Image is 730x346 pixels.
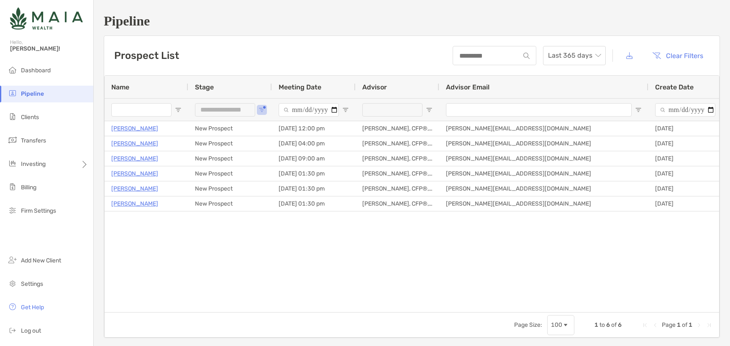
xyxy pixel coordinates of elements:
button: Open Filter Menu [426,107,433,113]
h3: Prospect List [114,50,179,61]
span: Last 365 days [548,46,601,65]
img: add_new_client icon [8,255,18,265]
img: investing icon [8,158,18,168]
img: dashboard icon [8,65,18,75]
button: Open Filter Menu [719,107,725,113]
img: clients icon [8,112,18,122]
a: [PERSON_NAME] [111,183,158,194]
span: Advisor [362,83,387,91]
span: Advisor Email [446,83,489,91]
span: Create Date [655,83,694,91]
div: [PERSON_NAME], CFP®, CDFA® [356,136,439,151]
div: Page Size: [514,321,542,328]
img: pipeline icon [8,88,18,98]
span: Dashboard [21,67,51,74]
a: [PERSON_NAME] [111,153,158,164]
img: transfers icon [8,135,18,145]
button: Open Filter Menu [259,107,265,113]
a: [PERSON_NAME] [111,168,158,179]
button: Open Filter Menu [635,107,642,113]
span: Settings [21,280,43,287]
div: [DATE] 01:30 pm [272,181,356,196]
div: New Prospect [188,181,272,196]
span: Investing [21,160,46,168]
span: Add New Client [21,257,61,264]
span: Page [662,321,676,328]
span: of [682,321,687,328]
span: Transfers [21,137,46,144]
a: [PERSON_NAME] [111,138,158,149]
span: Billing [21,184,36,191]
div: Page Size [547,315,574,335]
button: Open Filter Menu [175,107,182,113]
div: [PERSON_NAME][EMAIL_ADDRESS][DOMAIN_NAME] [439,196,648,211]
span: 6 [618,321,622,328]
span: of [611,321,617,328]
div: [PERSON_NAME], CFP®, CDFA® [356,166,439,181]
span: Stage [195,83,214,91]
a: [PERSON_NAME] [111,198,158,209]
img: firm-settings icon [8,205,18,215]
div: [PERSON_NAME], CFP®, CDFA® [356,196,439,211]
span: 1 [689,321,692,328]
span: Clients [21,114,39,121]
div: New Prospect [188,136,272,151]
input: Create Date Filter Input [655,103,715,117]
img: get-help icon [8,302,18,312]
div: [PERSON_NAME], CFP®, CDFA® [356,181,439,196]
div: 100 [551,321,562,328]
div: [PERSON_NAME][EMAIL_ADDRESS][DOMAIN_NAME] [439,136,648,151]
img: settings icon [8,278,18,288]
div: [DATE] 01:30 pm [272,196,356,211]
button: Open Filter Menu [342,107,349,113]
span: [PERSON_NAME]! [10,45,88,52]
span: Name [111,83,129,91]
span: 1 [677,321,681,328]
div: New Prospect [188,166,272,181]
span: to [599,321,605,328]
div: [DATE] 04:00 pm [272,136,356,151]
span: 1 [594,321,598,328]
div: Previous Page [652,322,658,328]
div: New Prospect [188,121,272,136]
button: Clear Filters [646,46,710,65]
span: 6 [606,321,610,328]
div: New Prospect [188,151,272,166]
div: Next Page [696,322,702,328]
img: input icon [523,53,530,59]
div: [DATE] 12:00 pm [272,121,356,136]
div: [PERSON_NAME], CFP®, CDFA® [356,121,439,136]
div: [DATE] 01:30 pm [272,166,356,181]
div: [DATE] 09:00 am [272,151,356,166]
img: billing icon [8,182,18,192]
h1: Pipeline [104,13,720,29]
span: Log out [21,327,41,334]
span: Pipeline [21,90,44,97]
div: First Page [642,322,648,328]
div: [PERSON_NAME][EMAIL_ADDRESS][DOMAIN_NAME] [439,166,648,181]
span: Get Help [21,304,44,311]
div: [PERSON_NAME][EMAIL_ADDRESS][DOMAIN_NAME] [439,181,648,196]
img: logout icon [8,325,18,335]
div: [PERSON_NAME], CFP®, CDFA® [356,151,439,166]
input: Meeting Date Filter Input [279,103,339,117]
div: Last Page [706,322,712,328]
img: Zoe Logo [10,3,83,33]
input: Advisor Email Filter Input [446,103,632,117]
span: Firm Settings [21,207,56,214]
span: Meeting Date [279,83,321,91]
div: New Prospect [188,196,272,211]
input: Name Filter Input [111,103,172,117]
div: [PERSON_NAME][EMAIL_ADDRESS][DOMAIN_NAME] [439,151,648,166]
a: [PERSON_NAME] [111,123,158,134]
div: [PERSON_NAME][EMAIL_ADDRESS][DOMAIN_NAME] [439,121,648,136]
